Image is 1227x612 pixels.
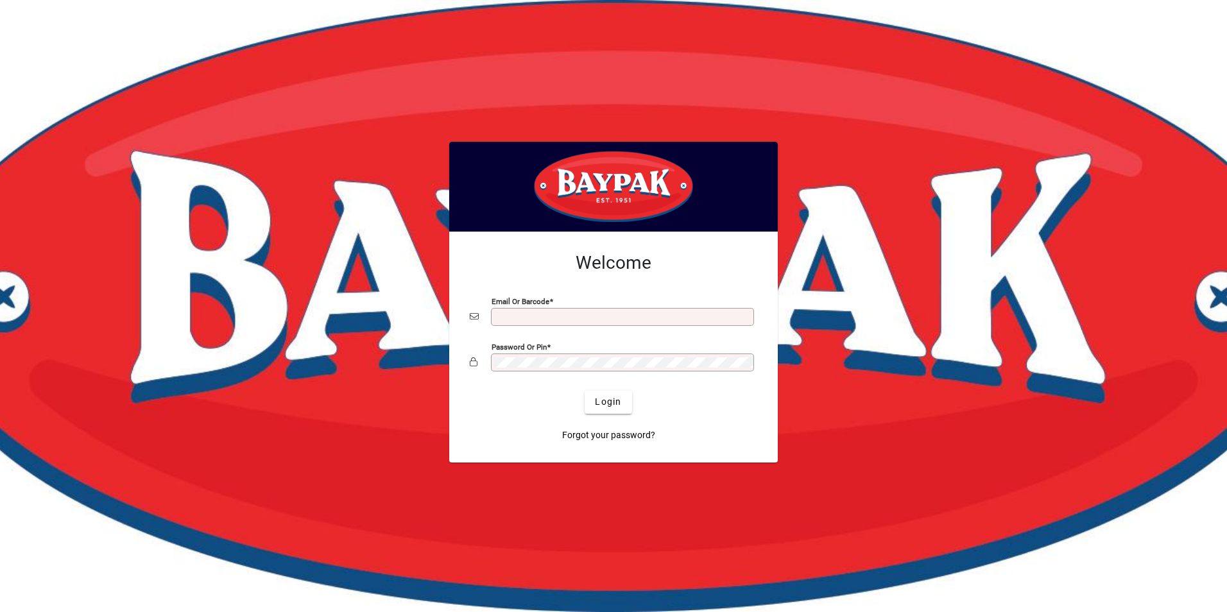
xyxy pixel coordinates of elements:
button: Login [585,391,631,414]
mat-label: Email or Barcode [492,296,549,305]
mat-label: Password or Pin [492,342,547,351]
span: Forgot your password? [562,429,655,442]
span: Login [595,395,621,409]
h2: Welcome [470,252,757,274]
a: Forgot your password? [557,424,660,447]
